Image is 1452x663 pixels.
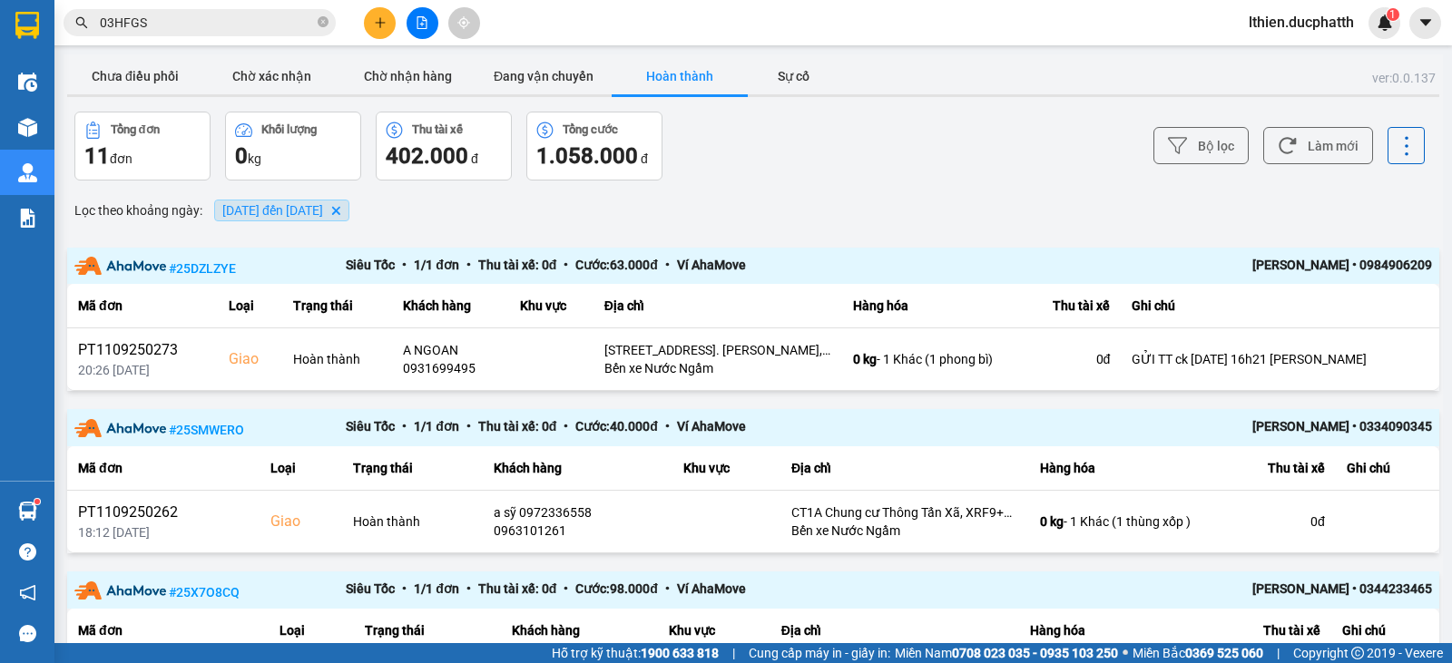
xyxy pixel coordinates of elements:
th: Hàng hóa [1019,609,1201,653]
th: Trạng thái [354,609,501,653]
span: question-circle [19,543,36,561]
div: A NGOAN [403,341,498,359]
div: Bến xe Nước Ngầm [791,522,1018,540]
th: Hàng hóa [1029,446,1211,491]
img: partner-logo [74,257,166,275]
div: 0963101261 [494,522,662,540]
span: • [395,581,414,596]
div: đơn [84,141,201,171]
div: Thu tài xế [1221,457,1325,479]
button: Làm mới [1263,127,1373,164]
button: Chờ xác nhận [203,58,339,94]
strong: 1900 633 818 [641,646,719,660]
img: warehouse-icon [18,118,37,137]
th: Ghi chú [1331,609,1439,653]
span: Lọc theo khoảng ngày : [74,200,202,220]
div: Giao [229,348,271,370]
div: [PERSON_NAME] • 0344233465 [1161,579,1432,601]
div: Giao [270,511,330,532]
div: [PERSON_NAME] • 0984906209 [1161,255,1432,278]
th: Khu vực [672,446,780,491]
img: warehouse-icon [18,73,37,92]
span: file-add [416,16,428,29]
button: Hoàn thành [612,58,748,94]
span: 11/09/2025 đến 11/09/2025 [222,203,323,218]
th: Ghi chú [1121,284,1439,328]
img: partner-logo [74,581,166,600]
div: [STREET_ADDRESS]. [PERSON_NAME], [GEOGRAPHIC_DATA], [GEOGRAPHIC_DATA], [GEOGRAPHIC_DATA], [GEOGRA... [604,341,831,359]
strong: 0369 525 060 [1185,646,1263,660]
img: icon-new-feature [1377,15,1393,31]
span: caret-down [1418,15,1434,31]
span: Miền Bắc [1133,643,1263,663]
button: Tổng đơn11đơn [74,112,211,180]
button: Chờ nhận hàng [339,58,476,94]
sup: 1 [34,499,40,504]
span: Cung cấp máy in - giấy in: [749,643,890,663]
th: Địa chỉ [770,609,1019,653]
span: Miền Nam [895,643,1118,663]
div: đ [536,141,652,171]
button: file-add [407,7,438,39]
span: plus [374,16,387,29]
div: Thu tài xế [1212,619,1320,641]
span: 0 kg [1040,514,1064,529]
div: kg [235,141,351,171]
div: Khối lượng [261,123,317,136]
div: Thu tài xế [412,123,463,136]
th: Khách hàng [483,446,672,491]
div: Tổng đơn [111,123,160,136]
div: PT1109250273 [78,339,207,361]
sup: 1 [1387,8,1399,21]
span: # 25SMWERO [169,423,244,437]
button: aim [448,7,480,39]
button: Thu tài xế402.000 đ [376,112,512,180]
th: Địa chỉ [780,446,1029,491]
span: close-circle [318,16,329,27]
div: CT1A Chung cư Thông Tấn Xã, XRF9+QQX, [GEOGRAPHIC_DATA], [GEOGRAPHIC_DATA], [GEOGRAPHIC_DATA] [791,503,1018,522]
div: 18:12 [DATE] [78,523,249,541]
img: partner-logo [74,419,166,437]
div: Hoàn thành [293,350,381,368]
span: 11/09/2025 đến 11/09/2025, close by backspace [214,200,349,221]
input: Tìm tên, số ĐT hoặc mã đơn [100,13,314,33]
span: search [75,16,88,29]
button: Bộ lọc [1153,127,1249,164]
th: Ghi chú [1336,446,1439,491]
th: Loại [269,609,354,653]
strong: 0708 023 035 - 0935 103 250 [952,646,1118,660]
th: Mã đơn [67,284,218,328]
div: - 1 Khác (1 phong bì) [853,350,1013,368]
button: Đang vận chuyển [476,58,612,94]
th: Mã đơn [67,446,260,491]
div: Bến xe Nước Ngầm [604,359,831,377]
button: caret-down [1409,7,1441,39]
div: 20:26 [DATE] [78,361,207,379]
th: Khách hàng [392,284,509,328]
span: 0 kg [853,352,877,366]
th: Địa chỉ [594,284,842,328]
span: # 25DZLZYE [169,260,236,275]
div: Tổng cước [563,123,618,136]
span: • [459,581,478,596]
span: notification [19,584,36,601]
span: • [658,258,677,272]
div: 0 đ [1221,512,1325,531]
span: | [1277,643,1280,663]
img: warehouse-icon [18,163,37,182]
div: Thu tài xế [1035,295,1111,317]
div: đ [386,141,502,171]
div: PT1109250262 [78,502,249,523]
div: GỬI TT ck [DATE] 16h21 [PERSON_NAME] [1132,350,1428,368]
div: 0931699495 [403,359,498,377]
span: lthien.ducphatth [1234,11,1369,34]
button: Sự cố [748,58,839,94]
button: Tổng cước1.058.000 đ [526,112,662,180]
th: Hàng hóa [842,284,1024,328]
div: Hoàn thành [353,512,472,531]
th: Loại [218,284,282,328]
div: Siêu Tốc 1 / 1 đơn Thu tài xế: 0 đ Cước: 63.000 đ Ví AhaMove [346,255,1161,278]
div: 0 đ [1035,350,1111,368]
th: Mã đơn [67,609,269,653]
span: aim [457,16,470,29]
